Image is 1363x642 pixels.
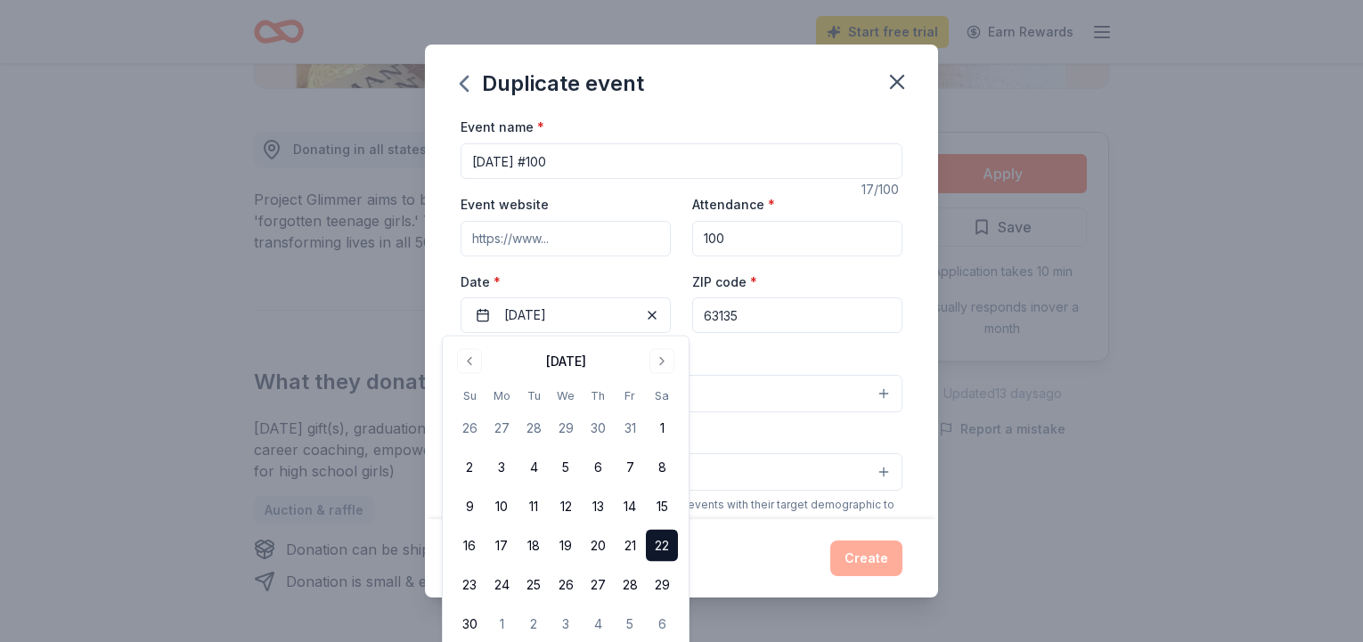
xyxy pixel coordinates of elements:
button: 7 [614,451,646,484]
button: Go to previous month [457,349,482,374]
button: 29 [550,412,582,444]
label: Event name [461,118,544,136]
label: ZIP code [692,273,757,291]
button: 1 [486,608,518,640]
button: 22 [646,530,678,562]
button: 29 [646,569,678,601]
button: 27 [582,569,614,601]
button: 20 [582,530,614,562]
button: [DATE] [461,297,671,333]
button: 14 [614,491,646,523]
button: 17 [486,530,518,562]
button: 8 [646,451,678,484]
button: 6 [646,608,678,640]
button: 12 [550,491,582,523]
input: 20 [692,221,902,256]
button: 4 [518,451,550,484]
button: 30 [453,608,486,640]
button: 27 [486,412,518,444]
button: 3 [550,608,582,640]
button: 30 [582,412,614,444]
button: 5 [550,451,582,484]
label: Date [461,273,671,291]
button: 19 [550,530,582,562]
button: Go to next month [649,349,674,374]
label: Attendance [692,196,775,214]
button: 10 [486,491,518,523]
button: 15 [646,491,678,523]
button: 11 [518,491,550,523]
label: Event website [461,196,549,214]
button: 16 [453,530,486,562]
button: 25 [518,569,550,601]
div: Duplicate event [461,69,644,98]
th: Friday [614,386,646,405]
div: [DATE] [546,351,586,372]
button: 6 [582,451,614,484]
button: 5 [614,608,646,640]
th: Wednesday [550,386,582,405]
button: 21 [614,530,646,562]
th: Monday [486,386,518,405]
button: 24 [486,569,518,601]
input: https://www... [461,221,671,256]
th: Tuesday [518,386,550,405]
button: 2 [453,451,486,484]
button: 2 [518,608,550,640]
button: 26 [453,412,486,444]
button: 28 [614,569,646,601]
button: 18 [518,530,550,562]
th: Saturday [646,386,678,405]
button: 13 [582,491,614,523]
button: 31 [614,412,646,444]
button: 28 [518,412,550,444]
button: 23 [453,569,486,601]
div: 17 /100 [861,179,902,200]
input: Spring Fundraiser [461,143,902,179]
th: Thursday [582,386,614,405]
button: 9 [453,491,486,523]
button: 4 [582,608,614,640]
button: 1 [646,412,678,444]
button: 3 [486,451,518,484]
button: 26 [550,569,582,601]
th: Sunday [453,386,486,405]
input: 12345 (U.S. only) [692,297,902,333]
